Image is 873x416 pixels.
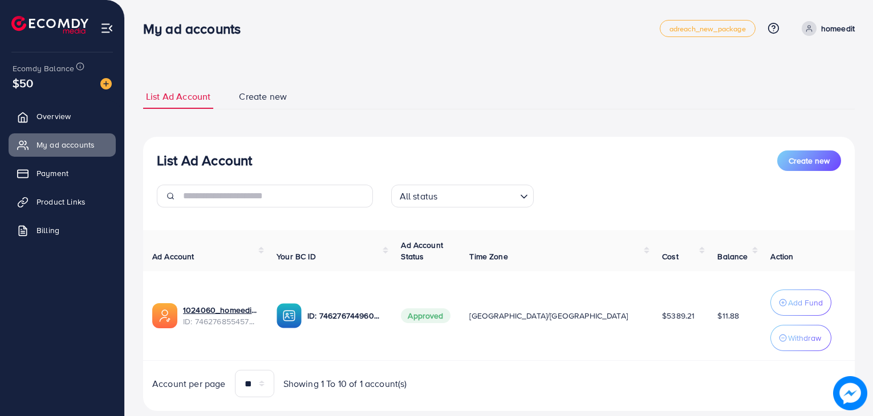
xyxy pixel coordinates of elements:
[183,316,258,327] span: ID: 7462768554572742672
[9,105,116,128] a: Overview
[401,308,450,323] span: Approved
[283,377,407,390] span: Showing 1 To 10 of 1 account(s)
[797,21,855,36] a: homeedit
[770,251,793,262] span: Action
[662,251,679,262] span: Cost
[9,219,116,242] a: Billing
[662,310,695,321] span: $5389.21
[277,251,316,262] span: Your BC ID
[307,309,383,323] p: ID: 7462767449604177937
[157,152,252,169] h3: List Ad Account
[660,20,756,37] a: adreach_new_package
[183,304,258,316] a: 1024060_homeedit7_1737561213516
[239,90,287,103] span: Create new
[789,155,830,166] span: Create new
[770,325,831,351] button: Withdraw
[9,190,116,213] a: Product Links
[717,310,739,321] span: $11.88
[36,139,95,150] span: My ad accounts
[277,303,302,328] img: ic-ba-acc.ded83a64.svg
[469,310,628,321] span: [GEOGRAPHIC_DATA]/[GEOGRAPHIC_DATA]
[770,289,831,316] button: Add Fund
[146,90,210,103] span: List Ad Account
[11,16,88,34] img: logo
[669,25,746,32] span: adreach_new_package
[833,376,867,410] img: image
[397,188,440,205] span: All status
[100,22,113,35] img: menu
[36,111,71,122] span: Overview
[788,331,821,345] p: Withdraw
[143,21,250,37] h3: My ad accounts
[36,196,86,207] span: Product Links
[183,304,258,328] div: <span class='underline'>1024060_homeedit7_1737561213516</span></br>7462768554572742672
[152,251,194,262] span: Ad Account
[36,225,59,236] span: Billing
[152,303,177,328] img: ic-ads-acc.e4c84228.svg
[469,251,507,262] span: Time Zone
[13,75,33,91] span: $50
[788,296,823,309] p: Add Fund
[441,186,515,205] input: Search for option
[100,78,112,89] img: image
[777,150,841,171] button: Create new
[36,168,68,179] span: Payment
[13,63,74,74] span: Ecomdy Balance
[9,133,116,156] a: My ad accounts
[717,251,748,262] span: Balance
[152,377,226,390] span: Account per page
[401,239,443,262] span: Ad Account Status
[9,162,116,185] a: Payment
[391,185,534,207] div: Search for option
[821,22,855,35] p: homeedit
